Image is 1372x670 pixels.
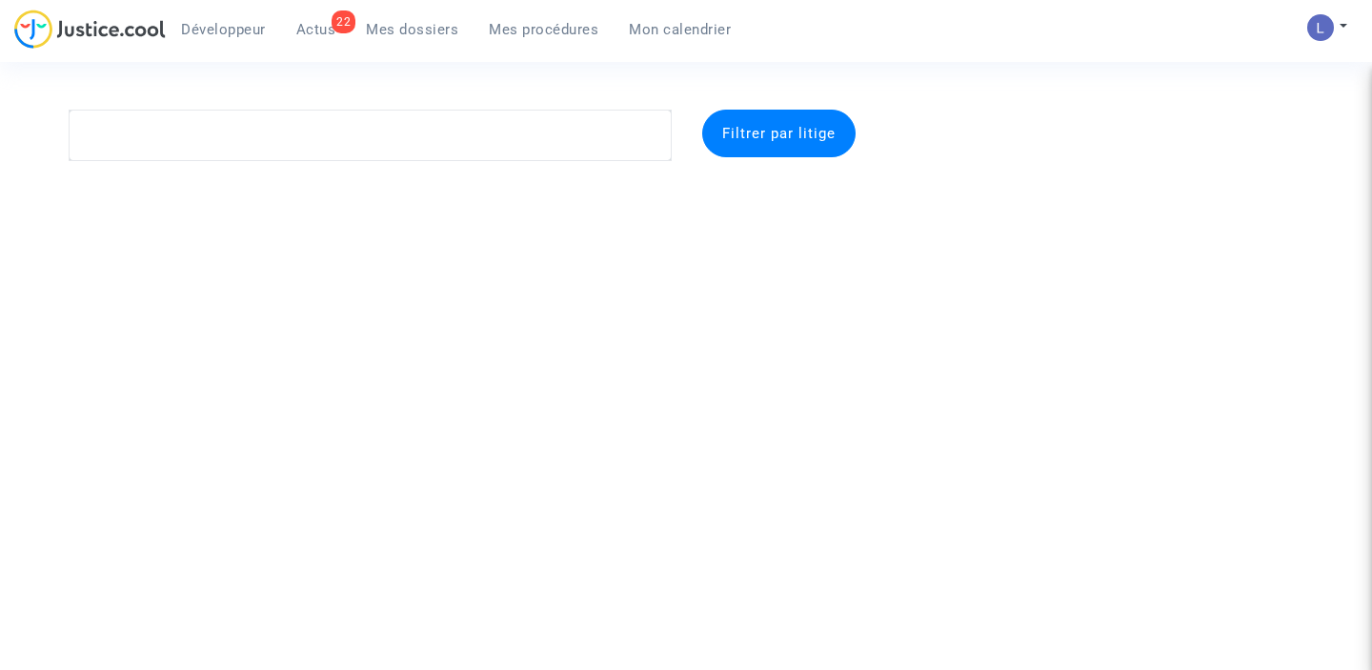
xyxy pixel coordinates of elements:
a: Mon calendrier [614,15,746,44]
a: Développeur [166,15,281,44]
span: Développeur [181,21,266,38]
a: 22Actus [281,15,352,44]
span: Actus [296,21,336,38]
span: Mon calendrier [629,21,731,38]
div: 22 [332,10,355,33]
a: Mes procédures [474,15,614,44]
img: jc-logo.svg [14,10,166,49]
span: Mes dossiers [366,21,458,38]
span: Filtrer par litige [722,125,836,142]
img: AATXAJzI13CaqkJmx-MOQUbNyDE09GJ9dorwRvFSQZdH=s96-c [1307,14,1334,41]
span: Mes procédures [489,21,598,38]
a: Mes dossiers [351,15,474,44]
